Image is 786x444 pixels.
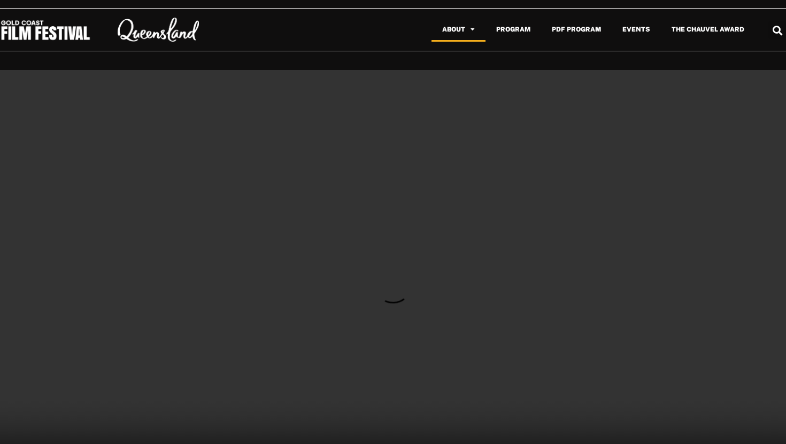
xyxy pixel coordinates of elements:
a: The Chauvel Award [661,17,755,42]
a: Events [612,17,661,42]
a: PDF Program [541,17,612,42]
a: About [431,17,486,42]
nav: Menu [223,17,754,42]
a: Program [486,17,541,42]
div: Search [768,21,786,39]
